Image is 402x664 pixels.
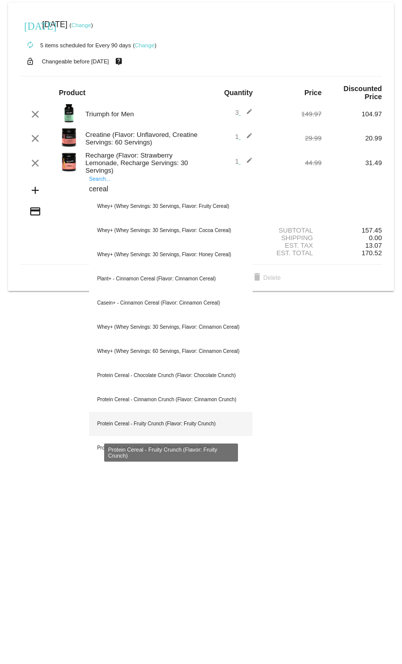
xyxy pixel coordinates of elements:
div: Subtotal [261,227,321,234]
div: Est. Total [261,249,321,257]
div: Creatine (Flavor: Unflavored, Creatine Servings: 60 Servings) [81,131,201,146]
div: 149.97 [261,110,321,118]
span: 1 [235,133,253,140]
div: 157.45 [321,227,382,234]
small: 5 items scheduled for Every 90 days [20,42,131,48]
strong: Discounted Price [344,85,382,101]
mat-icon: delete [251,272,263,284]
strong: Quantity [224,89,253,97]
div: 29.99 [261,134,321,142]
mat-icon: credit_card [29,205,41,217]
span: 170.52 [362,249,382,257]
div: Protein Cereal - Cinnamon Crunch (Flavor: Cinnamon Crunch) [89,388,253,412]
img: Image-1-Carousel-Recharge30S-Strw-Lemonade-Transp.png [59,152,79,172]
div: 31.49 [321,159,382,167]
div: Protein Cereal - Chocolate Crunch (Flavor: Chocolate Crunch) [89,363,253,388]
a: Change [71,22,91,28]
div: 44.99 [261,159,321,167]
div: Protein Cereal - Fruity Crunch (Flavor: Fruity Crunch) [89,412,253,436]
div: Whey+ (Whey Servings: 60 Servings, Flavor: Cinnamon Cereal) [89,339,253,363]
img: Image-1-Carousel-Creatine-60S-1000x1000-Transp.png [59,127,79,147]
div: Casein+ - Cinnamon Cereal (Flavor: Cinnamon Cereal) [89,291,253,315]
div: Est. Tax [261,242,321,249]
span: 0.00 [369,234,382,242]
span: 1 [235,158,253,165]
button: Delete [243,269,289,287]
div: 104.97 [321,110,382,118]
mat-icon: [DATE] [24,19,36,31]
span: 13.07 [365,242,382,249]
div: Whey+ (Whey Servings: 30 Servings, Flavor: Cocoa Cereal) [89,218,253,243]
div: Protein Cereal - Variety Pack (Flavor: Variety Pack) [89,436,253,460]
div: Whey+ (Whey Servings: 30 Servings, Flavor: Honey Cereal) [89,243,253,267]
div: Whey+ (Whey Servings: 30 Servings, Flavor: Cinnamon Cereal) [89,315,253,339]
div: Recharge (Flavor: Strawberry Lemonade, Recharge Servings: 30 Servings) [81,152,201,174]
small: ( ) [133,42,156,48]
small: ( ) [69,22,93,28]
mat-icon: add [29,184,41,196]
small: Changeable before [DATE] [42,58,109,64]
input: Search... [89,185,253,193]
mat-icon: live_help [113,55,125,68]
strong: Product [59,89,86,97]
strong: Price [304,89,321,97]
mat-icon: lock_open [24,55,36,68]
mat-icon: edit [240,108,253,120]
mat-icon: edit [240,157,253,169]
mat-icon: edit [240,132,253,144]
mat-icon: autorenew [24,39,36,51]
div: Shipping [261,234,321,242]
div: 20.99 [321,134,382,142]
span: Delete [251,274,281,281]
mat-icon: clear [29,108,41,120]
img: Image-1-Triumph_carousel-front-transp.png [59,103,79,123]
div: Whey+ (Whey Servings: 30 Servings, Flavor: Fruity Cereal) [89,194,253,218]
div: Plant+ - Cinnamon Cereal (Flavor: Cinnamon Cereal) [89,267,253,291]
mat-icon: clear [29,157,41,169]
a: Change [135,42,154,48]
span: 3 [235,109,253,116]
div: Triumph for Men [81,110,201,118]
mat-icon: clear [29,132,41,144]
